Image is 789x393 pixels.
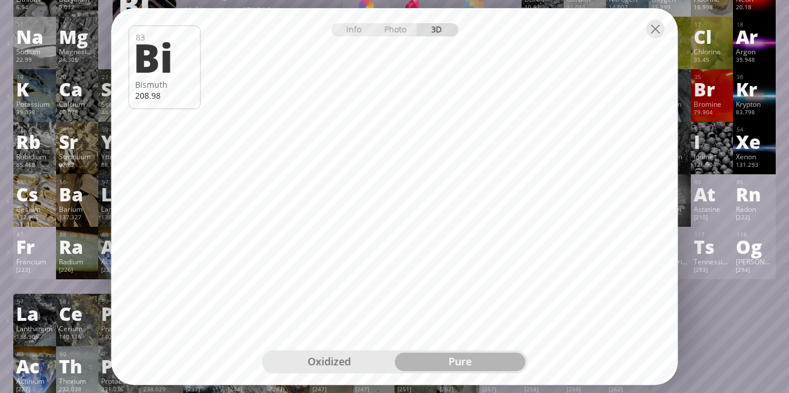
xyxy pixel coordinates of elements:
[694,132,730,151] div: I
[16,161,53,170] div: 85.468
[694,27,730,46] div: Cl
[59,298,95,305] div: 58
[59,266,95,275] div: [226]
[102,126,137,133] div: 39
[101,80,137,98] div: Sc
[59,47,95,56] div: Magnesium
[16,214,53,223] div: 132.905
[101,376,137,385] div: Protactinium
[16,99,53,108] div: Potassium
[101,257,137,266] div: Actinium
[16,257,53,266] div: Francium
[694,152,730,161] div: Iodine
[16,152,53,161] div: Rubidium
[101,237,137,256] div: Ac
[694,21,730,28] div: 17
[17,73,53,81] div: 19
[736,185,772,203] div: Rn
[694,56,730,65] div: 35.45
[736,132,772,151] div: Xe
[101,161,137,170] div: 88.906
[736,178,772,186] div: 86
[59,3,95,13] div: 9.012
[736,56,772,65] div: 39.948
[736,73,772,81] div: 36
[17,126,53,133] div: 37
[59,257,95,266] div: Radium
[101,357,137,375] div: Pa
[17,178,53,186] div: 55
[736,80,772,98] div: Kr
[17,350,53,358] div: 89
[59,376,95,385] div: Thorium
[736,214,772,223] div: [222]
[59,161,95,170] div: 87.62
[694,161,730,170] div: 126.904
[101,214,137,223] div: 138.905
[101,324,137,333] div: Praseodymium
[736,237,772,256] div: Og
[135,79,195,90] div: Bismuth
[16,304,53,323] div: La
[101,266,137,275] div: [227]
[694,108,730,118] div: 79.904
[394,353,525,371] div: pure
[59,357,95,375] div: Th
[16,376,53,385] div: Actinium
[736,161,772,170] div: 131.293
[59,204,95,214] div: Barium
[59,56,95,65] div: 24.305
[736,231,772,238] div: 118
[59,108,95,118] div: 40.078
[16,237,53,256] div: Fr
[736,126,772,133] div: 54
[17,298,53,305] div: 57
[694,73,730,81] div: 35
[694,266,730,275] div: [293]
[101,108,137,118] div: 44.956
[59,21,95,28] div: 12
[59,231,95,238] div: 88
[185,5,243,15] div: Melting point
[694,214,730,223] div: [210]
[694,185,730,203] div: At
[736,266,772,275] div: [294]
[736,27,772,46] div: Ar
[16,80,53,98] div: K
[59,99,95,108] div: Calcium
[16,56,53,65] div: 22.99
[609,3,645,13] div: 14.007
[694,47,730,56] div: Chlorine
[736,99,772,108] div: Krypton
[102,73,137,81] div: 21
[101,304,137,323] div: Pr
[102,231,137,238] div: 89
[59,324,95,333] div: Cerium
[59,126,95,133] div: 38
[101,204,137,214] div: Lanthanum
[736,108,772,118] div: 83.798
[567,3,603,13] div: 12.011
[17,231,53,238] div: 87
[59,185,95,203] div: Ba
[331,23,375,36] div: Info
[101,333,137,342] div: 140.908
[59,214,95,223] div: 137.327
[694,178,730,186] div: 85
[59,152,95,161] div: Strontium
[102,178,137,186] div: 57
[736,204,772,214] div: Radon
[243,5,300,15] div: 271.3 °C
[59,80,95,98] div: Ca
[16,3,53,13] div: 6.94
[102,298,137,305] div: 59
[736,21,772,28] div: 18
[264,353,394,371] div: oxidized
[694,257,730,266] div: Tennessine
[736,152,772,161] div: Xenon
[59,350,95,358] div: 90
[694,99,730,108] div: Bromine
[16,357,53,375] div: Ac
[59,333,95,342] div: 140.116
[59,73,95,81] div: 20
